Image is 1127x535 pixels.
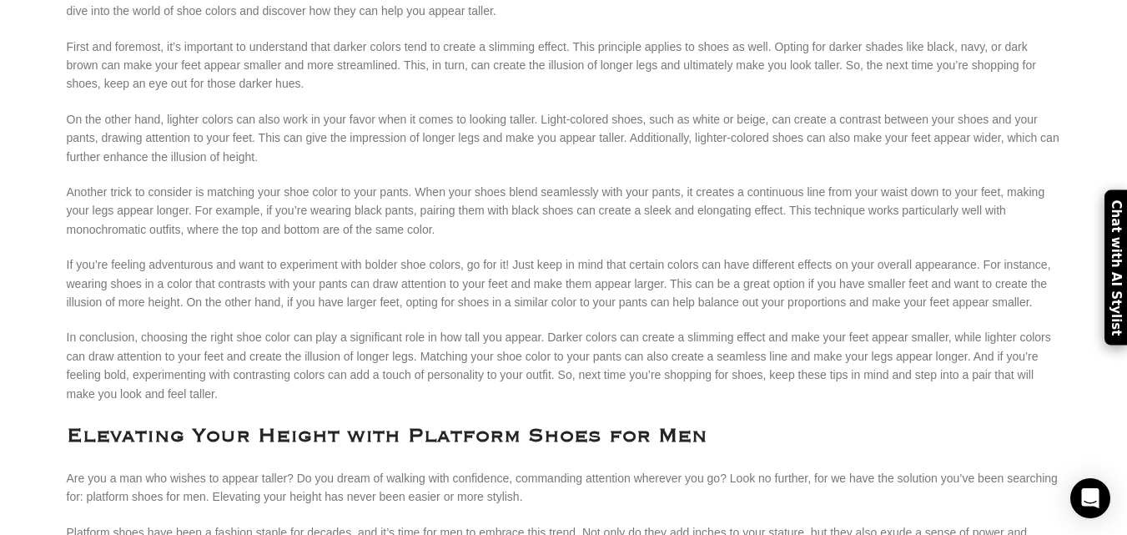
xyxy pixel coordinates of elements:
[67,328,1061,403] p: In conclusion, choosing the right shoe color can play a significant role in how tall you appear. ...
[67,469,1061,507] p: Are you a man who wishes to appear taller? Do you dream of walking with confidence, commanding at...
[67,183,1061,239] p: Another trick to consider is matching your shoe color to your pants. When your shoes blend seamle...
[1070,478,1110,518] div: Open Intercom Messenger
[67,255,1061,311] p: If you’re feeling adventurous and want to experiment with bolder shoe colors, go for it! Just kee...
[67,420,1061,452] h1: Elevating Your Height with Platform Shoes for Men
[67,38,1061,93] p: First and foremost, it’s important to understand that darker colors tend to create a slimming eff...
[67,110,1061,166] p: On the other hand, lighter colors can also work in your favor when it comes to looking taller. Li...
